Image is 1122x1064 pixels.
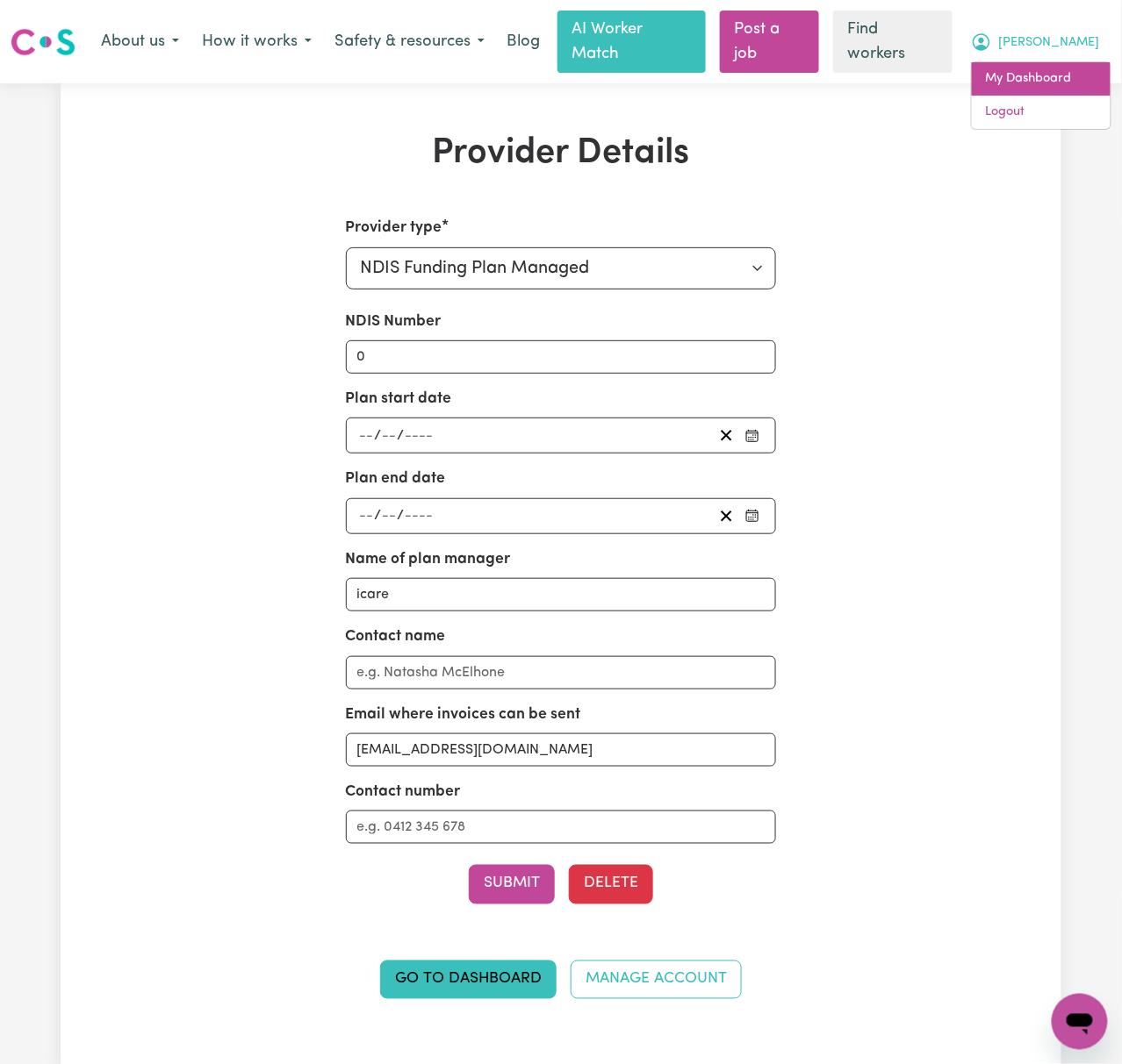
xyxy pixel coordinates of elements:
[382,504,398,528] input: --
[346,733,777,767] input: e.g. nat.mc@myplanmanager.com.au
[238,132,884,175] h1: Provider Details
[496,23,550,61] a: Blog
[972,96,1111,129] a: Logout
[359,424,375,447] input: --
[346,388,452,411] label: Plan start date
[323,24,496,61] button: Safety & resources
[346,468,446,490] label: Plan end date
[713,504,740,528] button: Clear plan end date
[346,548,511,571] label: Name of plan manager
[557,11,706,73] a: AI Worker Match
[346,625,446,648] label: Contact name
[972,62,1111,96] a: My Dashboard
[740,504,765,528] button: Pick your plan end date
[380,960,557,999] a: Go to Dashboard
[713,424,740,447] button: Clear plan start date
[359,504,375,528] input: --
[382,424,398,447] input: --
[571,960,742,999] a: Manage Account
[971,61,1111,129] div: My Account
[398,428,405,444] span: /
[11,22,76,62] a: Careseekers logo
[569,865,653,903] button: Delete
[469,865,555,903] button: Submit
[346,340,777,374] input: Enter your NDIS number
[346,703,581,726] label: Email where invoices can be sent
[1052,994,1108,1050] iframe: Button to launch messaging window
[375,508,382,524] span: /
[833,11,953,73] a: Find workers
[346,217,442,239] label: Provider type
[720,11,819,73] a: Post a job
[346,781,461,803] label: Contact number
[346,810,777,844] input: e.g. 0412 345 678
[405,424,435,447] input: ----
[398,508,405,524] span: /
[405,504,435,528] input: ----
[346,578,777,611] input: e.g. MyPlanManager Pty. Ltd.
[999,33,1100,53] span: [PERSON_NAME]
[346,311,442,333] label: NDIS Number
[960,24,1111,61] button: My Account
[375,428,382,444] span: /
[346,656,777,689] input: e.g. Natasha McElhone
[191,24,323,61] button: How it works
[740,424,765,447] button: Pick your plan start date
[11,26,76,58] img: Careseekers logo
[90,24,191,61] button: About us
